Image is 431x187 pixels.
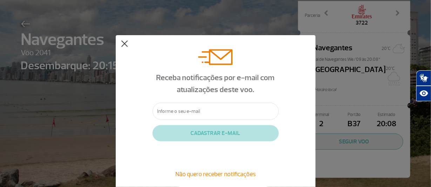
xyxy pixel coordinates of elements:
button: Abrir recursos assistivos. [416,86,431,101]
input: Informe o seu e-mail [153,103,279,120]
span: Não quero receber notificações [175,170,256,178]
span: Receba notificações por e-mail com atualizações deste voo. [156,73,275,95]
button: Abrir tradutor de língua de sinais. [416,70,431,86]
div: Plugin de acessibilidade da Hand Talk. [416,70,431,101]
button: CADASTRAR E-MAIL [153,125,279,141]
